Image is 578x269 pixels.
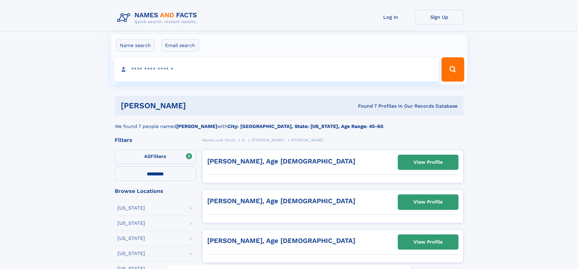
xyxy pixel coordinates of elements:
div: [US_STATE] [117,251,145,256]
b: City: [GEOGRAPHIC_DATA], State: [US_STATE], Age Range: 45-60 [228,123,383,129]
span: [PERSON_NAME] [291,138,324,142]
img: Logo Names and Facts [115,10,202,26]
b: [PERSON_NAME] [176,123,217,129]
a: [PERSON_NAME], Age [DEMOGRAPHIC_DATA] [207,197,355,205]
span: [PERSON_NAME] [252,138,284,142]
div: Filters [115,137,196,143]
span: G [242,138,245,142]
a: View Profile [398,235,458,249]
div: [US_STATE] [117,206,145,210]
a: View Profile [398,195,458,209]
a: Log In [367,10,415,25]
button: Search Button [441,57,464,82]
a: Names and Facts [202,136,235,144]
input: search input [114,57,439,82]
a: G [242,136,245,144]
div: View Profile [414,155,443,169]
div: Found 7 Profiles In Our Records Database [272,103,458,109]
span: All [144,153,150,159]
label: Name search [116,39,155,52]
div: Browse Locations [115,188,196,194]
a: [PERSON_NAME] [252,136,284,144]
a: Sign Up [415,10,464,25]
a: View Profile [398,155,458,170]
h1: [PERSON_NAME] [121,102,272,109]
div: View Profile [414,195,443,209]
label: Email search [161,39,199,52]
label: Filters [115,150,196,164]
a: [PERSON_NAME], Age [DEMOGRAPHIC_DATA] [207,157,355,165]
div: We found 7 people named with . [115,116,464,130]
a: [PERSON_NAME], Age [DEMOGRAPHIC_DATA] [207,237,355,244]
div: View Profile [414,235,443,249]
div: [US_STATE] [117,236,145,241]
div: [US_STATE] [117,221,145,226]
